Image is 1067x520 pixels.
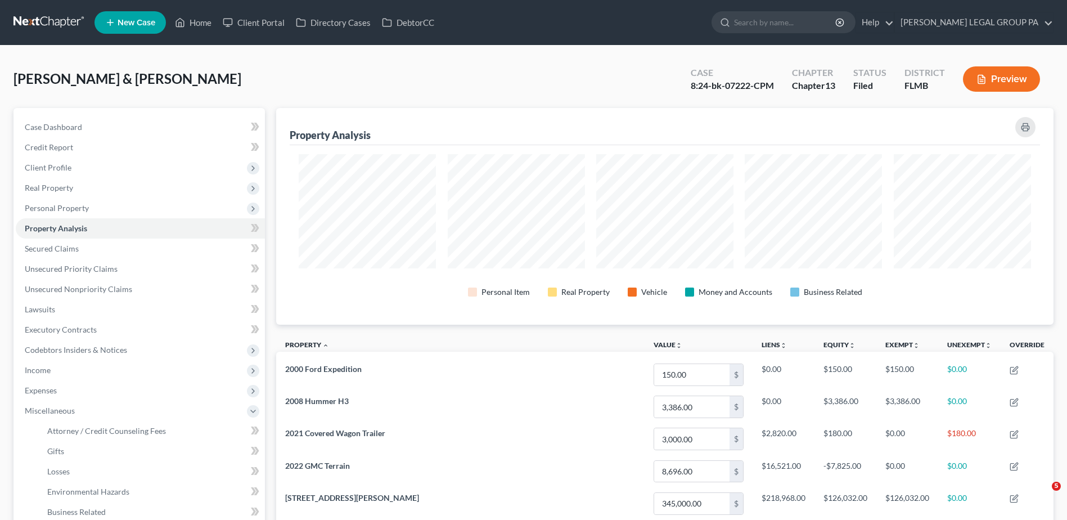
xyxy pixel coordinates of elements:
[25,223,87,233] span: Property Analysis
[47,507,106,517] span: Business Related
[753,455,814,487] td: $16,521.00
[947,340,992,349] a: Unexemptunfold_more
[654,428,730,450] input: 0.00
[691,66,774,79] div: Case
[814,358,876,391] td: $150.00
[25,325,97,334] span: Executory Contracts
[290,12,376,33] a: Directory Cases
[853,79,886,92] div: Filed
[25,163,71,172] span: Client Profile
[285,493,419,503] span: [STREET_ADDRESS][PERSON_NAME]
[938,455,1001,487] td: $0.00
[25,365,51,375] span: Income
[38,461,265,482] a: Losses
[753,391,814,423] td: $0.00
[322,342,329,349] i: expand_less
[938,423,1001,455] td: $180.00
[814,487,876,519] td: $126,032.00
[753,358,814,391] td: $0.00
[876,358,938,391] td: $150.00
[938,391,1001,423] td: $0.00
[938,358,1001,391] td: $0.00
[876,487,938,519] td: $126,032.00
[699,286,772,298] div: Money and Accounts
[25,406,75,415] span: Miscellaneous
[16,218,265,239] a: Property Analysis
[734,12,837,33] input: Search by name...
[1029,482,1056,509] iframe: Intercom live chat
[47,426,166,436] span: Attorney / Credit Counseling Fees
[792,79,835,92] div: Chapter
[376,12,440,33] a: DebtorCC
[38,441,265,461] a: Gifts
[654,340,682,349] a: Valueunfold_more
[25,385,57,395] span: Expenses
[730,493,743,514] div: $
[856,12,894,33] a: Help
[814,423,876,455] td: $180.00
[753,487,814,519] td: $218,968.00
[814,455,876,487] td: -$7,825.00
[481,286,530,298] div: Personal Item
[913,342,920,349] i: unfold_more
[730,364,743,385] div: $
[169,12,217,33] a: Home
[285,340,329,349] a: Property expand_less
[38,421,265,441] a: Attorney / Credit Counseling Fees
[47,446,64,456] span: Gifts
[285,428,385,438] span: 2021 Covered Wagon Trailer
[25,244,79,253] span: Secured Claims
[676,342,682,349] i: unfold_more
[25,183,73,192] span: Real Property
[25,203,89,213] span: Personal Property
[753,423,814,455] td: $2,820.00
[47,487,129,496] span: Environmental Hazards
[654,461,730,482] input: 0.00
[285,461,350,470] span: 2022 GMC Terrain
[654,493,730,514] input: 0.00
[16,279,265,299] a: Unsecured Nonpriority Claims
[561,286,610,298] div: Real Property
[904,79,945,92] div: FLMB
[641,286,667,298] div: Vehicle
[895,12,1053,33] a: [PERSON_NAME] LEGAL GROUP PA
[285,364,362,374] span: 2000 Ford Expedition
[16,117,265,137] a: Case Dashboard
[730,461,743,482] div: $
[285,396,349,406] span: 2008 Hummer H3
[118,19,155,27] span: New Case
[47,467,70,476] span: Losses
[290,128,371,142] div: Property Analysis
[25,345,127,355] span: Codebtors Insiders & Notices
[730,428,743,450] div: $
[654,396,730,418] input: 0.00
[13,70,241,87] span: [PERSON_NAME] & [PERSON_NAME]
[217,12,290,33] a: Client Portal
[1052,482,1061,491] span: 5
[654,364,730,385] input: 0.00
[25,122,82,132] span: Case Dashboard
[825,80,835,91] span: 13
[691,79,774,92] div: 8:24-bk-07222-CPM
[938,487,1001,519] td: $0.00
[853,66,886,79] div: Status
[25,284,132,294] span: Unsecured Nonpriority Claims
[16,299,265,320] a: Lawsuits
[762,340,787,349] a: Liensunfold_more
[16,320,265,340] a: Executory Contracts
[38,482,265,502] a: Environmental Hazards
[904,66,945,79] div: District
[25,264,118,274] span: Unsecured Priority Claims
[730,396,743,418] div: $
[823,340,856,349] a: Equityunfold_more
[792,66,835,79] div: Chapter
[849,342,856,349] i: unfold_more
[963,66,1040,92] button: Preview
[16,259,265,279] a: Unsecured Priority Claims
[25,304,55,314] span: Lawsuits
[16,239,265,259] a: Secured Claims
[876,391,938,423] td: $3,386.00
[1001,334,1054,359] th: Override
[16,137,265,158] a: Credit Report
[985,342,992,349] i: unfold_more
